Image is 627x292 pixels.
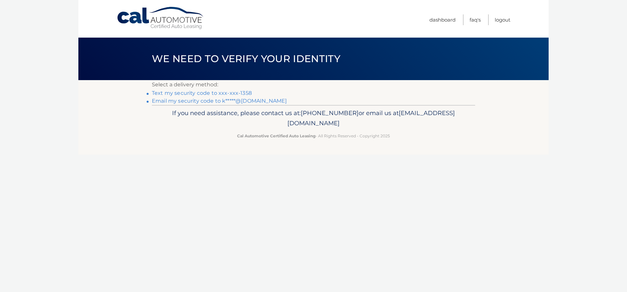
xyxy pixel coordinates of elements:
strong: Cal Automotive Certified Auto Leasing [237,133,315,138]
a: Logout [495,14,510,25]
a: FAQ's [470,14,481,25]
p: If you need assistance, please contact us at: or email us at [156,108,471,129]
span: We need to verify your identity [152,53,340,65]
a: Text my security code to xxx-xxx-1358 [152,90,252,96]
a: Cal Automotive [117,7,205,30]
p: - All Rights Reserved - Copyright 2025 [156,132,471,139]
p: Select a delivery method: [152,80,475,89]
a: Dashboard [429,14,456,25]
span: [PHONE_NUMBER] [301,109,359,117]
a: Email my security code to k*****@[DOMAIN_NAME] [152,98,287,104]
